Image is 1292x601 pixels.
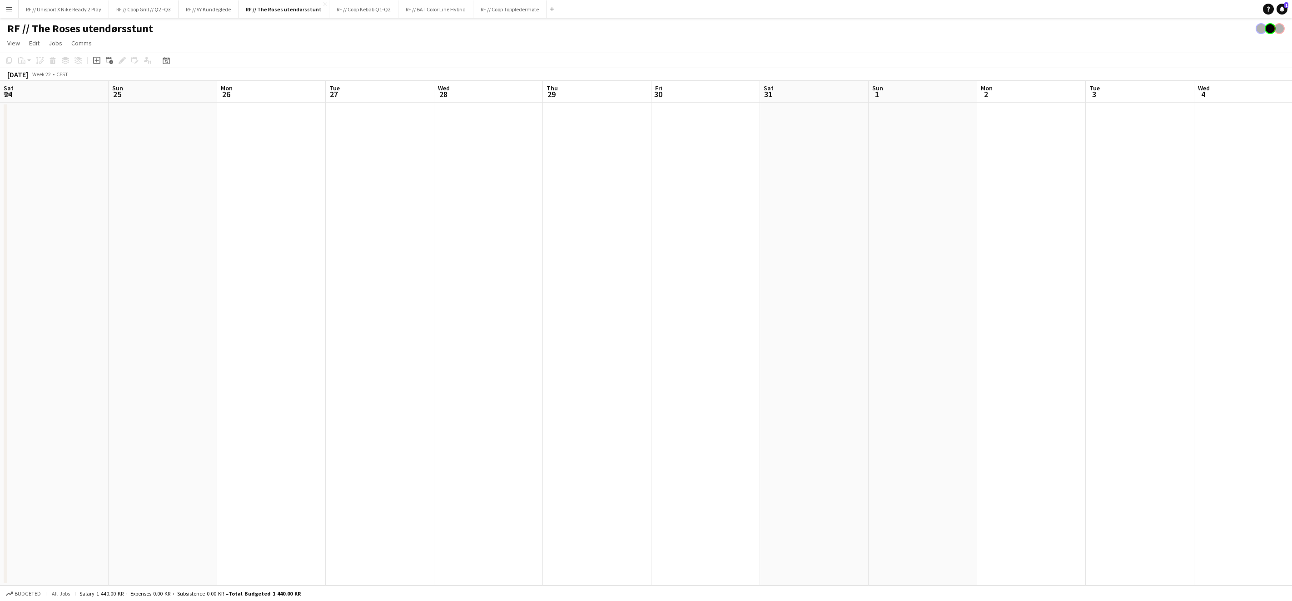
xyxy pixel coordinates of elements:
button: RF // BAT Color Line Hybrid [398,0,473,18]
span: 24 [2,89,14,99]
span: Budgeted [15,591,41,597]
span: Fri [655,84,662,92]
button: RF // VY Kundeglede [179,0,239,18]
span: Jobs [49,39,62,47]
button: RF // The Roses utendørsstunt [239,0,329,18]
span: Comms [71,39,92,47]
span: Week 22 [30,71,53,78]
span: Total Budgeted 1 440.00 KR [229,590,301,597]
span: 31 [762,89,774,99]
span: 27 [328,89,340,99]
button: RF // Coop Toppledermøte [473,0,547,18]
span: 26 [219,89,233,99]
div: [DATE] [7,70,28,79]
span: 28 [437,89,450,99]
div: CEST [56,71,68,78]
button: RF // Coop Grill // Q2 -Q3 [109,0,179,18]
app-user-avatar: Hin Shing Cheung [1274,23,1285,34]
h1: RF // The Roses utendørsstunt [7,22,153,35]
span: Tue [329,84,340,92]
span: 30 [654,89,662,99]
span: 4 [1197,89,1210,99]
span: All jobs [50,590,72,597]
span: 1 [1284,2,1288,8]
button: RF // Coop Kebab Q1-Q2 [329,0,398,18]
span: View [7,39,20,47]
a: Edit [25,37,43,49]
button: Budgeted [5,589,42,599]
span: 25 [111,89,123,99]
span: Sat [4,84,14,92]
span: Wed [1198,84,1210,92]
span: Sun [872,84,883,92]
div: Salary 1 440.00 KR + Expenses 0.00 KR + Subsistence 0.00 KR = [80,590,301,597]
span: 2 [979,89,993,99]
span: 3 [1088,89,1100,99]
span: 29 [545,89,558,99]
span: Edit [29,39,40,47]
span: Tue [1089,84,1100,92]
app-user-avatar: Hin Shing Cheung [1256,23,1267,34]
span: Mon [221,84,233,92]
a: Jobs [45,37,66,49]
span: 1 [871,89,883,99]
span: Wed [438,84,450,92]
app-user-avatar: Hin Shing Cheung [1265,23,1276,34]
a: View [4,37,24,49]
span: Mon [981,84,993,92]
a: Comms [68,37,95,49]
span: Sat [764,84,774,92]
span: Sun [112,84,123,92]
a: 1 [1277,4,1287,15]
button: RF // Unisport X Nike Ready 2 Play [19,0,109,18]
span: Thu [547,84,558,92]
